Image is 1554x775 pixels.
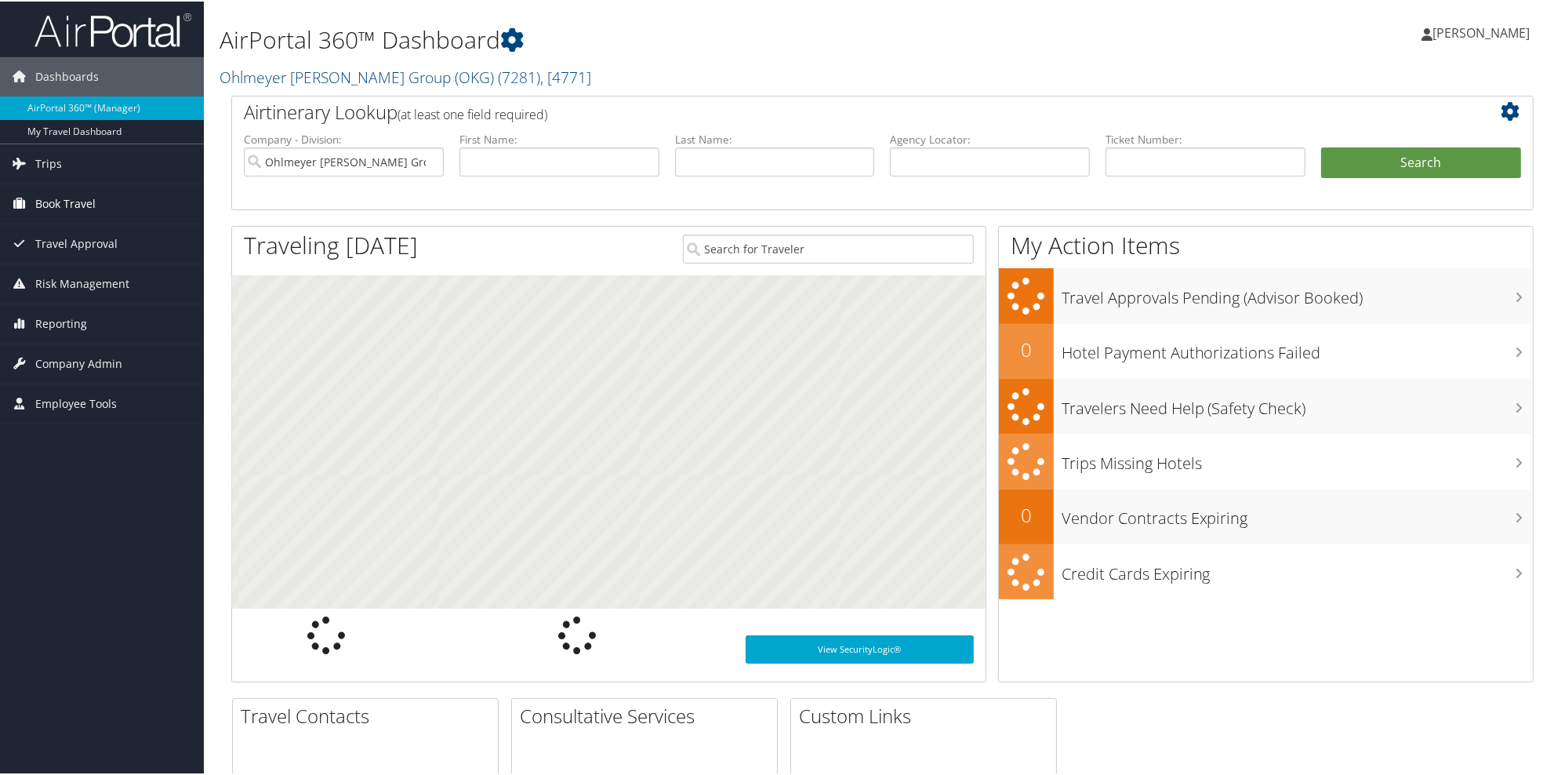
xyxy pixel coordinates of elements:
label: Last Name: [675,130,875,146]
h2: Custom Links [799,701,1056,728]
h3: Travelers Need Help (Safety Check) [1062,388,1533,418]
h3: Hotel Payment Authorizations Failed [1062,333,1533,362]
label: Company - Division: [244,130,444,146]
span: Trips [35,143,62,182]
h2: Consultative Services [520,701,777,728]
span: Employee Tools [35,383,117,422]
a: Ohlmeyer [PERSON_NAME] Group (OKG) [220,65,591,86]
img: airportal-logo.png [34,10,191,47]
label: Ticket Number: [1106,130,1305,146]
a: 0Vendor Contracts Expiring [999,488,1533,543]
a: View SecurityLogic® [746,634,973,662]
a: Travel Approvals Pending (Advisor Booked) [999,267,1533,322]
span: , [ 4771 ] [540,65,591,86]
h2: Travel Contacts [241,701,498,728]
span: Reporting [35,303,87,342]
span: Dashboards [35,56,99,95]
a: Credit Cards Expiring [999,543,1533,599]
span: Book Travel [35,183,96,222]
span: [PERSON_NAME] [1432,23,1530,40]
a: [PERSON_NAME] [1421,8,1545,55]
h3: Trips Missing Hotels [1062,443,1533,473]
label: Agency Locator: [890,130,1090,146]
label: First Name: [459,130,659,146]
h2: Airtinerary Lookup [244,97,1413,124]
h1: My Action Items [999,227,1533,260]
a: Travelers Need Help (Safety Check) [999,377,1533,433]
span: (at least one field required) [398,104,547,122]
h3: Travel Approvals Pending (Advisor Booked) [1062,278,1533,307]
button: Search [1321,146,1521,177]
input: Search for Traveler [683,233,973,262]
h2: 0 [999,500,1054,527]
span: Travel Approval [35,223,118,262]
span: Company Admin [35,343,122,382]
a: 0Hotel Payment Authorizations Failed [999,322,1533,377]
h3: Vendor Contracts Expiring [1062,498,1533,528]
a: Trips Missing Hotels [999,432,1533,488]
h2: 0 [999,335,1054,362]
h1: AirPortal 360™ Dashboard [220,22,1103,55]
span: ( 7281 ) [498,65,540,86]
h3: Credit Cards Expiring [1062,554,1533,584]
span: Risk Management [35,263,129,302]
h1: Traveling [DATE] [244,227,418,260]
